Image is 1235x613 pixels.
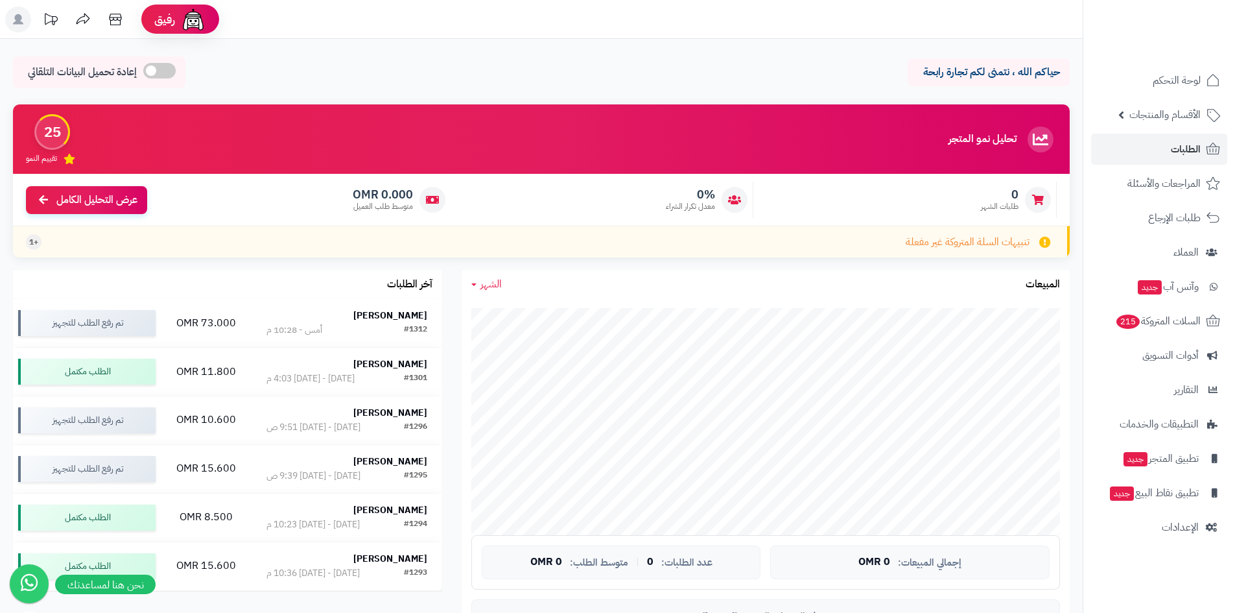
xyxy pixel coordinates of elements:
h3: آخر الطلبات [387,279,432,291]
span: العملاء [1173,243,1199,261]
span: 0.000 OMR [353,187,413,202]
span: التقارير [1174,381,1199,399]
span: تطبيق نقاط البيع [1109,484,1199,502]
span: 0 [981,187,1018,202]
h3: تحليل نمو المتجر [948,134,1017,145]
div: #1293 [404,567,427,580]
a: وآتس آبجديد [1091,271,1227,302]
span: عدد الطلبات: [661,557,712,568]
strong: [PERSON_NAME] [353,455,427,468]
span: السلات المتروكة [1115,312,1201,330]
span: إجمالي المبيعات: [898,557,961,568]
img: ai-face.png [180,6,206,32]
span: 0 OMR [858,557,890,568]
a: العملاء [1091,237,1227,268]
div: تم رفع الطلب للتجهيز [18,407,156,433]
td: 15.600 OMR [161,445,252,493]
span: تطبيق المتجر [1122,450,1199,468]
td: 11.800 OMR [161,348,252,396]
div: [DATE] - [DATE] 9:51 ص [266,421,360,434]
strong: [PERSON_NAME] [353,503,427,517]
a: الشهر [471,277,502,292]
div: #1301 [404,372,427,385]
div: أمس - 10:28 م [266,324,322,337]
span: تقييم النمو [26,153,57,164]
img: logo-2.png [1147,34,1223,62]
span: متوسط طلب العميل [353,201,413,212]
span: معدل تكرار الشراء [666,201,715,212]
a: طلبات الإرجاع [1091,202,1227,234]
span: الطلبات [1171,140,1201,158]
span: لوحة التحكم [1153,71,1201,90]
div: #1296 [404,421,427,434]
td: 15.600 OMR [161,542,252,590]
td: 73.000 OMR [161,299,252,347]
div: [DATE] - [DATE] 10:23 م [266,518,360,531]
span: إعادة تحميل البيانات التلقائي [28,65,137,80]
div: [DATE] - [DATE] 9:39 ص [266,470,360,483]
h3: المبيعات [1026,279,1060,291]
span: جديد [1138,280,1162,294]
a: تطبيق نقاط البيعجديد [1091,477,1227,509]
div: الطلب مكتمل [18,553,156,579]
strong: [PERSON_NAME] [353,309,427,322]
div: #1295 [404,470,427,483]
div: الطلب مكتمل [18,359,156,385]
div: #1312 [404,324,427,337]
span: متوسط الطلب: [570,557,628,568]
span: أدوات التسويق [1142,346,1199,365]
a: أدوات التسويق [1091,340,1227,371]
span: رفيق [154,12,175,27]
a: لوحة التحكم [1091,65,1227,96]
span: جديد [1123,452,1147,466]
div: الطلب مكتمل [18,505,156,531]
a: تطبيق المتجرجديد [1091,443,1227,474]
span: 0 OMR [530,557,562,568]
a: التطبيقات والخدمات [1091,409,1227,440]
strong: [PERSON_NAME] [353,357,427,371]
a: التقارير [1091,374,1227,405]
a: الإعدادات [1091,512,1227,543]
span: جديد [1110,487,1134,501]
span: طلبات الإرجاع [1148,209,1201,227]
a: تحديثات المنصة [34,6,67,36]
span: الأقسام والمنتجات [1129,106,1201,124]
span: 0 [647,557,653,568]
span: الشهر [480,276,502,292]
span: تنبيهات السلة المتروكة غير مفعلة [906,235,1029,250]
span: 215 [1116,315,1140,329]
span: عرض التحليل الكامل [56,193,137,208]
span: التطبيقات والخدمات [1120,415,1199,433]
span: الإعدادات [1162,518,1199,536]
div: #1294 [404,518,427,531]
div: تم رفع الطلب للتجهيز [18,310,156,336]
a: عرض التحليل الكامل [26,186,147,214]
a: المراجعات والأسئلة [1091,168,1227,199]
td: 8.500 OMR [161,494,252,542]
span: طلبات الشهر [981,201,1018,212]
td: 10.600 OMR [161,396,252,444]
span: 0% [666,187,715,202]
span: +1 [29,237,38,248]
div: تم رفع الطلب للتجهيز [18,456,156,482]
strong: [PERSON_NAME] [353,552,427,566]
span: المراجعات والأسئلة [1127,174,1201,193]
a: الطلبات [1091,134,1227,165]
span: | [636,557,639,567]
div: [DATE] - [DATE] 10:36 م [266,567,360,580]
a: السلات المتروكة215 [1091,306,1227,337]
span: وآتس آب [1136,278,1199,296]
div: [DATE] - [DATE] 4:03 م [266,372,355,385]
strong: [PERSON_NAME] [353,406,427,420]
p: حياكم الله ، نتمنى لكم تجارة رابحة [917,65,1060,80]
